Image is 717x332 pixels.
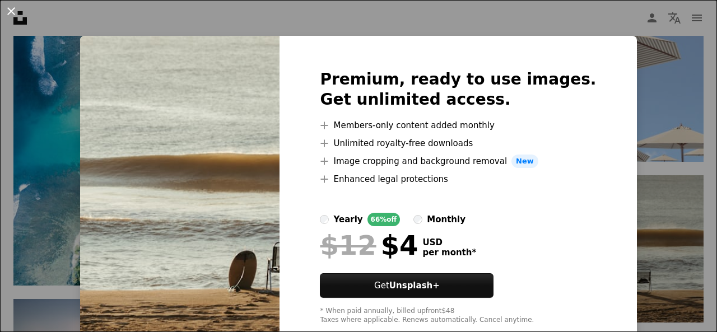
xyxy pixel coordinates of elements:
[320,215,329,224] input: yearly66%off
[413,215,422,224] input: monthly
[320,231,376,260] span: $12
[320,273,493,298] button: GetUnsplash+
[333,213,362,226] div: yearly
[320,231,418,260] div: $4
[320,307,596,325] div: * When paid annually, billed upfront $48 Taxes where applicable. Renews automatically. Cancel any...
[511,155,538,168] span: New
[367,213,401,226] div: 66% off
[422,237,476,247] span: USD
[427,213,465,226] div: monthly
[320,155,596,168] li: Image cropping and background removal
[320,172,596,186] li: Enhanced legal protections
[320,137,596,150] li: Unlimited royalty-free downloads
[320,119,596,132] li: Members-only content added monthly
[389,280,440,291] strong: Unsplash+
[422,247,476,258] span: per month *
[320,69,596,110] h2: Premium, ready to use images. Get unlimited access.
